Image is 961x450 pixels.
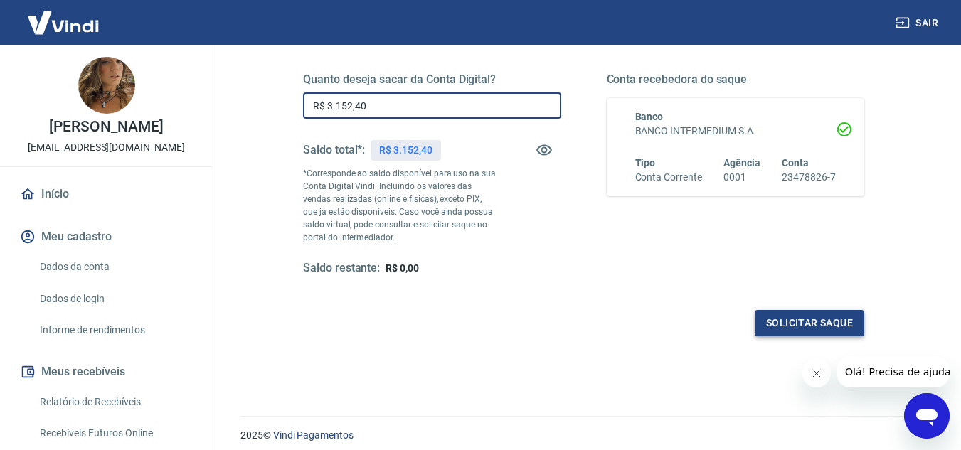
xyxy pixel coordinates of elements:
[635,170,702,185] h6: Conta Corrente
[34,419,196,448] a: Recebíveis Futuros Online
[49,119,163,134] p: [PERSON_NAME]
[17,356,196,387] button: Meus recebíveis
[837,356,950,387] iframe: Mensagem da empresa
[303,73,561,87] h5: Quanto deseja sacar da Conta Digital?
[303,167,497,244] p: *Corresponde ao saldo disponível para uso na sua Conta Digital Vindi. Incluindo os valores das ve...
[635,124,837,139] h6: BANCO INTERMEDIUM S.A.
[379,143,432,158] p: R$ 3.152,40
[635,111,664,122] span: Banco
[17,221,196,252] button: Meu cadastro
[723,170,760,185] h6: 0001
[904,393,950,439] iframe: Botão para abrir a janela de mensagens
[34,284,196,314] a: Dados de login
[386,262,419,274] span: R$ 0,00
[303,143,365,157] h5: Saldo total*:
[34,252,196,282] a: Dados da conta
[78,57,135,114] img: 2c51a070-c2cd-4ff4-af7b-b48d6d6d3e17.jpeg
[240,428,927,443] p: 2025 ©
[17,1,110,44] img: Vindi
[34,387,196,417] a: Relatório de Recebíveis
[782,157,809,168] span: Conta
[635,157,656,168] span: Tipo
[17,178,196,210] a: Início
[802,359,831,387] iframe: Fechar mensagem
[303,261,380,276] h5: Saldo restante:
[607,73,865,87] h5: Conta recebedora do saque
[9,10,120,21] span: Olá! Precisa de ajuda?
[28,140,185,155] p: [EMAIL_ADDRESS][DOMAIN_NAME]
[893,10,944,36] button: Sair
[723,157,760,168] span: Agência
[782,170,836,185] h6: 23478826-7
[273,429,354,441] a: Vindi Pagamentos
[755,310,864,336] button: Solicitar saque
[34,316,196,345] a: Informe de rendimentos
